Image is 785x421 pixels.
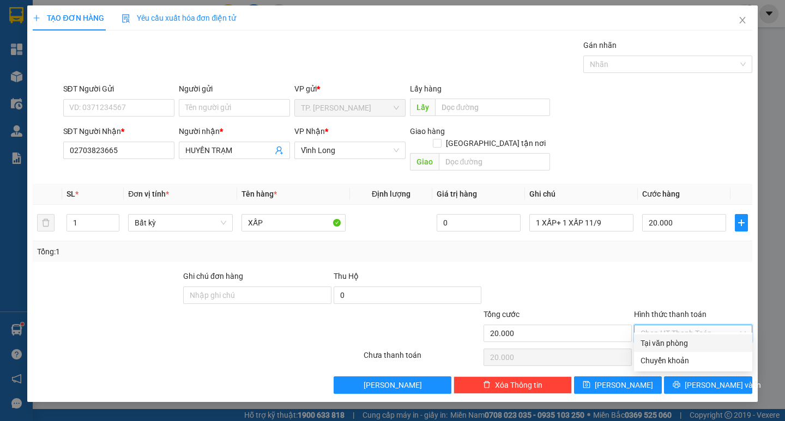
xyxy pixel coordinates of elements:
span: close [738,16,747,25]
button: printer[PERSON_NAME] và In [664,376,752,394]
div: Tại văn phòng [641,337,746,349]
span: VP Nhận [294,127,325,136]
div: Tổng: 1 [37,246,304,258]
span: printer [673,381,680,389]
button: [PERSON_NAME] [334,376,452,394]
span: plus [735,218,747,227]
div: SĐT Người Gửi [63,83,174,95]
span: plus [33,14,40,22]
button: plus [735,214,748,231]
span: Giao [410,153,439,170]
span: Giao hàng [410,127,445,136]
span: save [583,381,590,389]
span: Giá trị hàng [437,190,477,198]
span: Cước hàng [642,190,680,198]
input: VD: Bàn, Ghế [241,214,346,231]
label: Ghi chú đơn hàng [183,272,243,280]
span: delete [483,381,491,389]
input: Dọc đường [435,99,550,116]
span: Định lượng [372,190,410,198]
span: [PERSON_NAME] [364,379,422,391]
input: 0 [437,214,521,231]
div: SĐT Người Nhận [63,125,174,137]
span: [PERSON_NAME] và In [685,379,761,391]
span: Yêu cầu xuất hóa đơn điện tử [122,14,237,22]
span: [GEOGRAPHIC_DATA] tận nơi [442,137,550,149]
label: Gán nhãn [583,41,617,50]
div: Chuyển khoản [641,355,746,367]
div: Người gửi [179,83,290,95]
span: TP. Hồ Chí Minh [301,100,399,116]
span: Bất kỳ [135,215,226,231]
div: Chưa thanh toán [363,349,483,368]
th: Ghi chú [525,184,638,205]
span: Lấy hàng [410,84,442,93]
span: Thu Hộ [334,272,359,280]
img: icon [122,14,130,23]
span: Tổng cước [484,310,520,319]
span: Tên hàng [241,190,277,198]
button: deleteXóa Thông tin [454,376,572,394]
span: Vĩnh Long [301,142,399,158]
input: Ghi Chú [529,214,633,231]
button: save[PERSON_NAME] [574,376,662,394]
span: SL [67,190,75,198]
span: TẠO ĐƠN HÀNG [33,14,104,22]
input: Ghi chú đơn hàng [183,286,331,304]
button: Close [727,5,758,36]
span: user-add [275,146,283,155]
button: delete [37,214,55,231]
span: [PERSON_NAME] [595,379,653,391]
span: Lấy [410,99,435,116]
div: VP gửi [294,83,406,95]
span: Xóa Thông tin [495,379,542,391]
label: Hình thức thanh toán [634,310,706,319]
span: Đơn vị tính [128,190,169,198]
input: Dọc đường [439,153,550,170]
div: Người nhận [179,125,290,137]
